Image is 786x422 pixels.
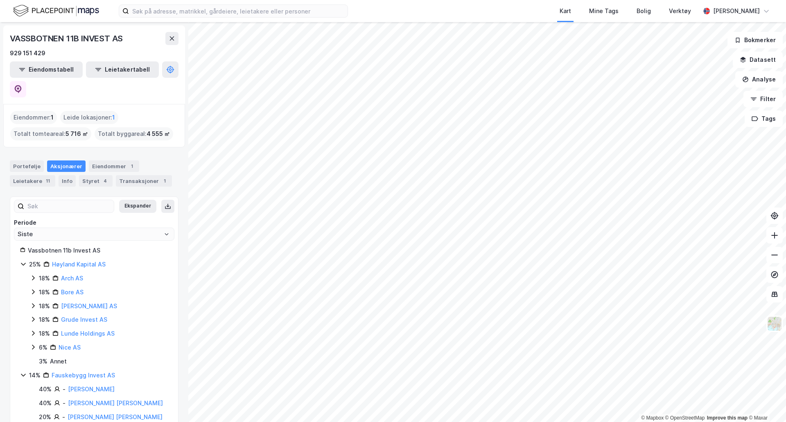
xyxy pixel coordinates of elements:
div: 18% [39,273,50,283]
span: 1 [51,113,54,122]
a: [PERSON_NAME] [68,386,115,393]
iframe: Chat Widget [745,383,786,422]
div: 1 [160,177,169,185]
button: Ekspander [119,200,156,213]
div: 40% [39,398,52,408]
span: 4 555 ㎡ [147,129,170,139]
div: 6% [39,343,47,352]
a: Improve this map [707,415,748,421]
div: 1 [128,162,136,170]
div: Kart [560,6,571,16]
div: Transaksjoner [116,175,172,187]
div: [PERSON_NAME] [713,6,760,16]
input: Søk på adresse, matrikkel, gårdeiere, leietakere eller personer [129,5,348,17]
div: - [63,384,65,394]
div: 18% [39,287,50,297]
a: [PERSON_NAME] [PERSON_NAME] [68,399,163,406]
div: 929 151 429 [10,48,45,58]
button: Analyse [735,71,783,88]
button: Datasett [733,52,783,68]
a: Lunde Holdings AS [61,330,115,337]
div: 14% [29,370,41,380]
button: Tags [745,111,783,127]
div: 18% [39,301,50,311]
div: Eiendommer [89,160,139,172]
div: Portefølje [10,160,44,172]
input: ClearOpen [14,228,174,240]
button: Leietakertabell [86,61,159,78]
button: Eiendomstabell [10,61,83,78]
div: VASSBOTNEN 11B INVEST AS [10,32,124,45]
div: 11 [44,177,52,185]
div: Totalt byggareal : [95,127,173,140]
div: 3 % [39,357,47,366]
div: 40% [39,384,52,394]
div: Periode [14,218,174,228]
div: Info [59,175,76,187]
div: Mine Tags [589,6,619,16]
input: Søk [24,200,114,212]
button: Filter [743,91,783,107]
a: [PERSON_NAME] AS [61,302,117,309]
div: Totalt tomteareal : [10,127,91,140]
div: 20% [39,412,51,422]
span: 1 [112,113,115,122]
div: Leide lokasjoner : [60,111,118,124]
a: Høyland Kapital AS [52,261,106,268]
div: Aksjonærer [47,160,86,172]
a: Grude Invest AS [61,316,107,323]
div: Vassbotnen 11b Invest AS [28,246,168,255]
div: Styret [79,175,113,187]
div: 25% [29,260,41,269]
div: - [63,398,65,408]
div: 18% [39,329,50,339]
button: Bokmerker [727,32,783,48]
a: OpenStreetMap [665,415,705,421]
a: Fauskebygg Invest AS [52,372,115,379]
a: Bore AS [61,289,84,296]
a: Mapbox [641,415,664,421]
div: Annet [50,357,67,366]
button: Open [163,231,170,237]
div: Kontrollprogram for chat [745,383,786,422]
div: Eiendommer : [10,111,57,124]
img: Z [767,316,782,332]
div: Leietakere [10,175,55,187]
div: Verktøy [669,6,691,16]
div: 18% [39,315,50,325]
a: Nice AS [59,344,81,351]
img: logo.f888ab2527a4732fd821a326f86c7f29.svg [13,4,99,18]
div: 4 [101,177,109,185]
a: [PERSON_NAME] [PERSON_NAME] [68,413,163,420]
div: Bolig [637,6,651,16]
div: - [62,412,65,422]
span: 5 716 ㎡ [65,129,88,139]
a: Arch AS [61,275,83,282]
